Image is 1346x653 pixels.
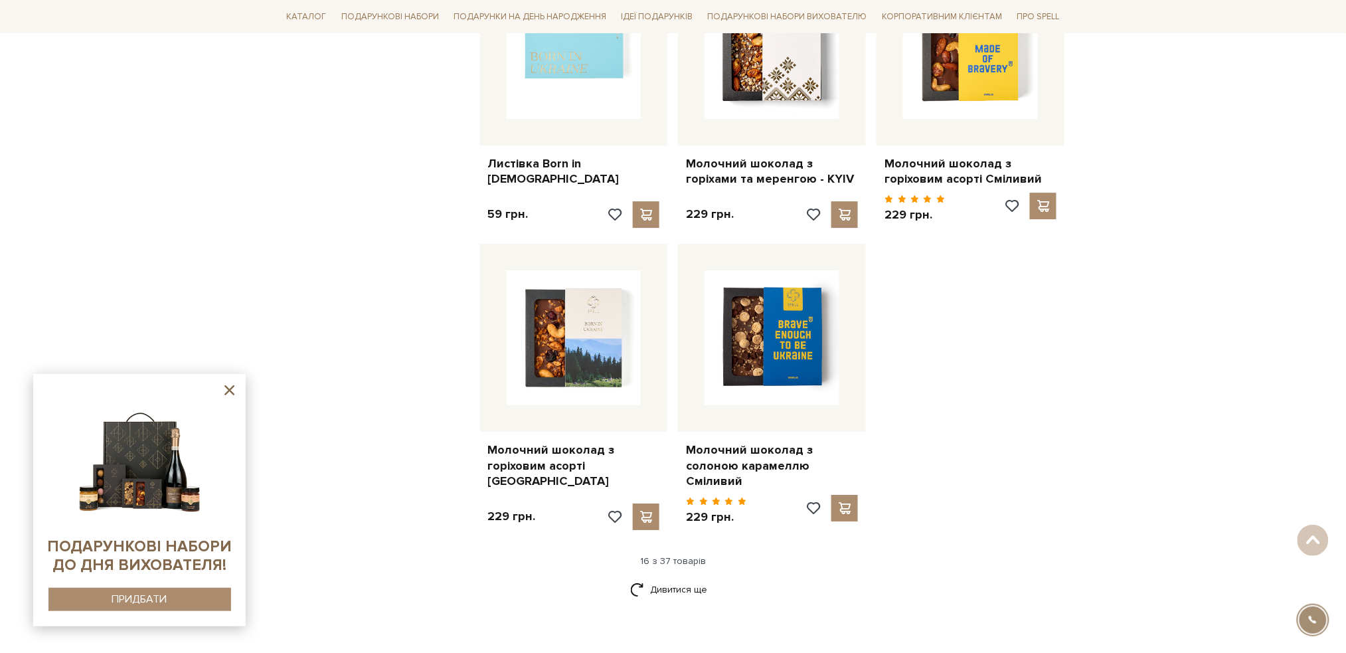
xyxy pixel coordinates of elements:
[1011,7,1064,27] a: Про Spell
[488,509,536,524] p: 229 грн.
[686,156,858,187] a: Молочний шоколад з горіхами та меренгою - KYIV
[488,156,660,187] a: Листівка Born in [DEMOGRAPHIC_DATA]
[884,207,945,223] p: 229 грн.
[630,578,716,601] a: Дивитися ще
[686,510,746,525] p: 229 грн.
[282,7,332,27] a: Каталог
[336,7,444,27] a: Подарункові набори
[488,207,529,222] p: 59 грн.
[884,156,1056,187] a: Молочний шоколад з горіховим асорті Сміливий
[507,270,641,405] img: Молочний шоколад з горіховим асорті Україна
[703,5,873,28] a: Подарункові набори вихователю
[686,442,858,489] a: Молочний шоколад з солоною карамеллю Сміливий
[686,207,734,222] p: 229 грн.
[488,442,660,489] a: Молочний шоколад з горіховим асорті [GEOGRAPHIC_DATA]
[448,7,612,27] a: Подарунки на День народження
[276,555,1070,567] div: 16 з 37 товарів
[877,5,1007,28] a: Корпоративним клієнтам
[616,7,698,27] a: Ідеї подарунків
